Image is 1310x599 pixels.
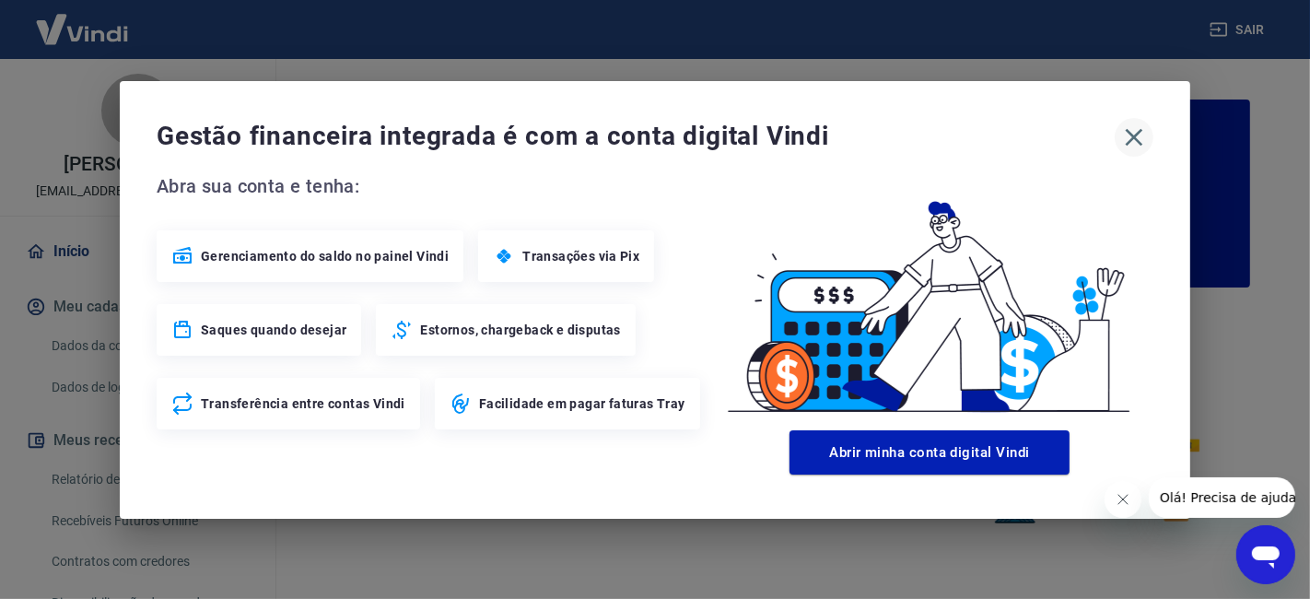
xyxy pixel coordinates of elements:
iframe: Mensagem da empresa [1149,477,1295,518]
span: Transferência entre contas Vindi [201,394,405,413]
img: Good Billing [706,171,1153,423]
span: Olá! Precisa de ajuda? [11,13,155,28]
span: Transações via Pix [522,247,639,265]
span: Gerenciamento do saldo no painel Vindi [201,247,449,265]
span: Facilidade em pagar faturas Tray [479,394,685,413]
span: Abra sua conta e tenha: [157,171,706,201]
iframe: Botão para abrir a janela de mensagens [1236,525,1295,584]
span: Saques quando desejar [201,321,346,339]
span: Gestão financeira integrada é com a conta digital Vindi [157,118,1115,155]
button: Abrir minha conta digital Vindi [790,430,1070,475]
span: Estornos, chargeback e disputas [420,321,620,339]
iframe: Fechar mensagem [1105,481,1141,518]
